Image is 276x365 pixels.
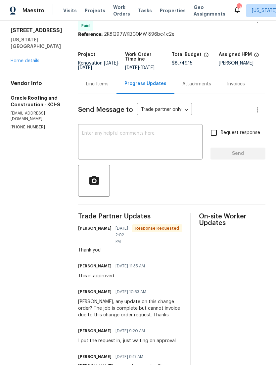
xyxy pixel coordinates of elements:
span: Send Message to [78,107,133,113]
div: I put the request in, just waiting on approval [78,338,176,344]
span: Tasks [138,8,152,13]
span: Request response [221,129,260,136]
h5: Work Order Timeline [125,52,172,62]
span: Response Requested [133,225,182,232]
span: Properties [160,7,186,14]
h6: [PERSON_NAME] [78,328,112,334]
span: On-site Worker Updates [199,213,265,226]
span: Visits [63,7,77,14]
span: The total cost of line items that have been proposed by Opendoor. This sum includes line items th... [204,52,209,61]
div: [PERSON_NAME] [219,61,266,66]
span: Paid [81,23,92,29]
span: Renovation [78,61,119,70]
div: Invoices [227,81,245,87]
span: - [125,66,155,70]
b: Reference: [78,32,103,37]
h6: [PERSON_NAME] [78,289,112,295]
h5: Project [78,52,95,57]
span: Geo Assignments [194,4,225,17]
div: Progress Updates [124,80,166,87]
span: Maestro [23,7,44,14]
h6: [PERSON_NAME] [78,225,112,232]
span: Projects [85,7,105,14]
div: [PERSON_NAME], any update on this change order? The job is complete but cannot invoice due to thi... [78,298,182,318]
h5: Oracle Roofing and Construction - KCI-S [11,95,62,108]
div: 2K8Q97WKBC0MW-896bc4c2e [78,31,265,38]
span: [DATE] [78,66,92,70]
div: Attachments [182,81,211,87]
h4: Vendor Info [11,80,62,87]
h5: Assigned HPM [219,52,252,57]
p: [PHONE_NUMBER] [11,124,62,130]
span: $8,749.15 [172,61,193,66]
h5: Total Budget [172,52,202,57]
h2: [STREET_ADDRESS] [11,27,62,34]
span: [DATE] 9:20 AM [115,328,145,334]
div: 13 [237,4,241,11]
a: Home details [11,59,39,63]
span: Trade Partner Updates [78,213,182,220]
span: [DATE] 10:53 AM [115,289,146,295]
h6: [PERSON_NAME] [78,263,112,269]
div: Line Items [86,81,109,87]
span: [DATE] [104,61,118,66]
div: Thank you! [78,247,182,253]
span: [DATE] 2:02 PM [115,225,128,245]
div: This is approved [78,273,149,279]
p: [EMAIL_ADDRESS][DOMAIN_NAME] [11,111,62,122]
span: [DATE] 9:17 AM [115,353,143,360]
h5: [US_STATE][GEOGRAPHIC_DATA] [11,36,62,50]
span: [DATE] 11:35 AM [115,263,145,269]
span: The hpm assigned to this work order. [254,52,259,61]
span: [DATE] [125,66,139,70]
h6: [PERSON_NAME] [78,353,112,360]
span: [DATE] [141,66,155,70]
div: Trade partner only [137,105,192,115]
span: - [78,61,119,70]
span: Work Orders [113,4,130,17]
